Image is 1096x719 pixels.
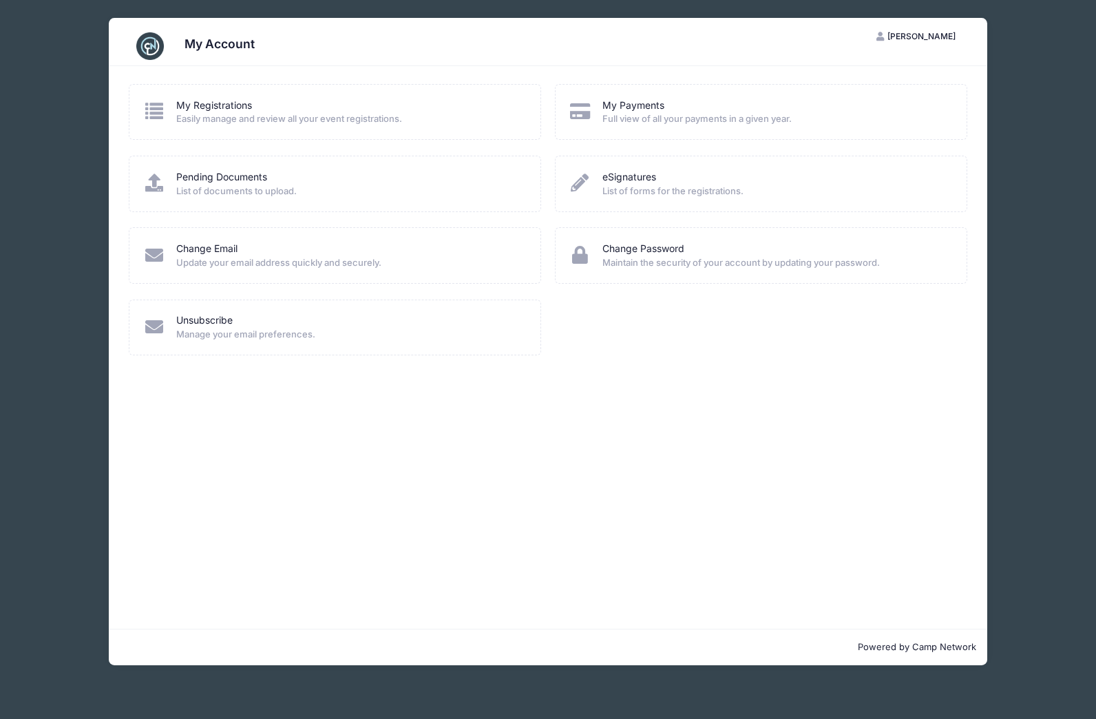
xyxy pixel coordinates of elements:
a: My Registrations [176,98,252,113]
span: Easily manage and review all your event registrations. [176,112,523,126]
a: Pending Documents [176,170,267,185]
span: List of forms for the registrations. [602,185,949,198]
span: [PERSON_NAME] [887,31,956,41]
a: Unsubscribe [176,313,233,328]
a: eSignatures [602,170,656,185]
p: Powered by Camp Network [120,640,976,654]
a: Change Password [602,242,684,256]
span: Update your email address quickly and securely. [176,256,523,270]
a: Change Email [176,242,238,256]
span: List of documents to upload. [176,185,523,198]
h3: My Account [185,37,255,51]
span: Maintain the security of your account by updating your password. [602,256,949,270]
button: [PERSON_NAME] [864,25,967,48]
img: CampNetwork [136,32,164,60]
span: Full view of all your payments in a given year. [602,112,949,126]
span: Manage your email preferences. [176,328,523,342]
a: My Payments [602,98,664,113]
